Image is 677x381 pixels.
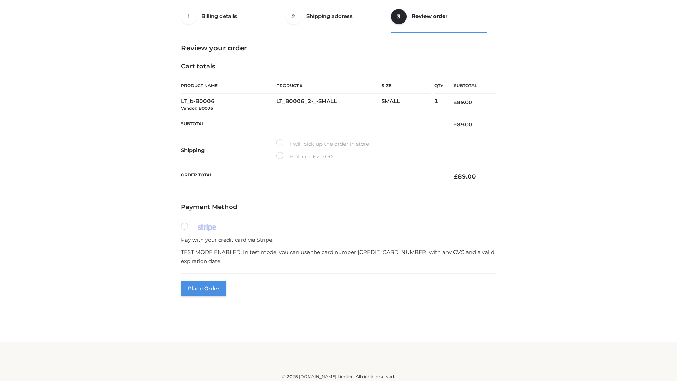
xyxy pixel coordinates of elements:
td: SMALL [382,94,434,116]
p: Pay with your credit card via Stripe. [181,235,496,244]
small: Vendor: B0006 [181,105,213,111]
th: Product # [276,78,382,94]
th: Subtotal [443,78,496,94]
th: Order Total [181,167,443,186]
th: Qty [434,78,443,94]
p: TEST MODE ENABLED. In test mode, you can use the card number [CREDIT_CARD_NUMBER] with any CVC an... [181,248,496,266]
div: © 2025 [DOMAIN_NAME] Limited. All rights reserved. [105,373,572,380]
button: Place order [181,281,226,296]
span: £ [454,121,457,128]
bdi: 89.00 [454,99,472,105]
bdi: 89.00 [454,121,472,128]
span: £ [313,153,316,160]
span: £ [454,173,458,180]
th: Shipping [181,133,276,167]
bdi: 89.00 [454,173,476,180]
td: LT_B0006_2-_-SMALL [276,94,382,116]
th: Size [382,78,431,94]
th: Product Name [181,78,276,94]
td: 1 [434,94,443,116]
h4: Cart totals [181,63,496,71]
span: £ [454,99,457,105]
label: Flat rate: [276,152,333,161]
td: LT_b-B0006 [181,94,276,116]
h4: Payment Method [181,204,496,211]
th: Subtotal [181,116,443,133]
h3: Review your order [181,44,496,52]
label: I will pick up the order in store. [276,139,370,149]
bdi: 20.00 [313,153,333,160]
